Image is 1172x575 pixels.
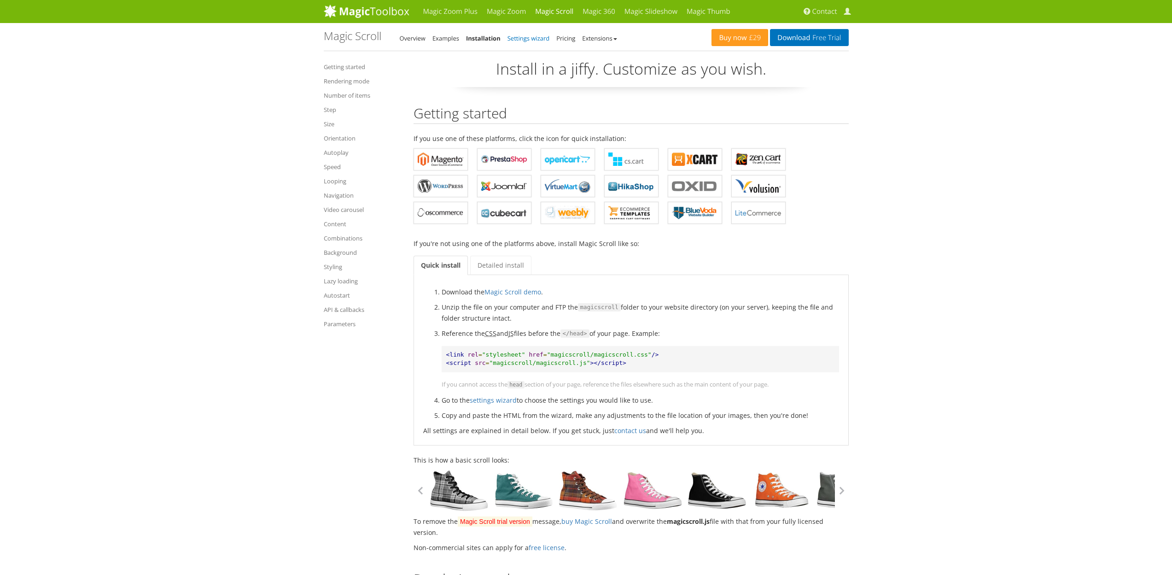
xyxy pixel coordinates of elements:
[731,175,786,197] a: Magic Scroll for Volusion
[442,410,839,421] li: Copy and paste the HTML from the wizard, make any adjustments to the file location of your images...
[667,517,710,526] strong: magicscroll.js
[668,202,722,224] a: Magic Scroll for BlueVoda
[556,34,575,42] a: Pricing
[731,148,786,170] a: Magic Scroll for Zen Cart
[324,318,400,329] a: Parameters
[458,516,533,527] mark: Magic Scroll trial version
[324,190,400,201] a: Navigation
[324,147,400,158] a: Autoplay
[486,359,490,366] span: =
[324,304,400,315] a: API & callbacks
[324,176,400,187] a: Looping
[324,290,400,301] a: Autostart
[446,351,464,358] span: <link
[324,90,400,101] a: Number of items
[324,133,400,144] a: Orientation
[507,34,550,42] a: Settings wizard
[324,30,381,42] h1: Magic Scroll
[608,179,654,193] b: Magic Scroll for HikaShop
[735,206,781,220] b: Magic Scroll for LiteCommerce
[400,34,426,42] a: Overview
[652,351,659,358] span: />
[489,359,590,366] span: "magicscroll/magicscroll.js"
[467,351,478,358] span: rel
[604,202,659,224] a: Magic Scroll for ecommerce Templates
[529,351,543,358] span: href
[477,175,531,197] a: Magic Scroll for Joomla
[541,175,595,197] a: Magic Scroll for VirtueMart
[414,256,468,275] a: Quick install
[735,179,781,193] b: Magic Scroll for Volusion
[560,329,589,338] code: </head>
[810,34,841,41] span: Free Trial
[604,148,659,170] a: Magic Scroll for CS-Cart
[604,175,659,197] a: Magic Scroll for HikaShop
[485,329,496,338] acronym: Cascading Style Sheet
[482,351,525,358] span: "stylesheet"
[481,206,527,220] b: Magic Scroll for CubeCart
[668,148,722,170] a: Magic Scroll for X-Cart
[541,202,595,224] a: Magic Scroll for Weebly
[711,29,768,46] a: Buy now£29
[475,359,485,366] span: src
[477,202,531,224] a: Magic Scroll for CubeCart
[414,175,468,197] a: Magic Scroll for WordPress
[324,218,400,229] a: Content
[582,34,617,42] a: Extensions
[414,58,849,87] p: Install in a jiffy. Customize as you wish.
[470,396,517,405] a: settings wizard
[418,206,464,220] b: Magic Scroll for osCommerce
[672,206,718,220] b: Magic Scroll for BlueVoda
[324,76,400,87] a: Rendering mode
[442,287,839,297] li: Download the .
[414,133,849,144] p: If you use one of these platforms, click the icon for quick installation:
[508,329,514,338] acronym: JavaScript
[812,7,837,16] span: Contact
[477,148,531,170] a: Magic Scroll for PrestaShop
[578,303,621,311] code: magicscroll
[324,161,400,172] a: Speed
[446,359,472,366] span: <script
[442,328,839,339] p: Reference the and files before the of your page. Example:
[668,175,722,197] a: Magic Scroll for OXID
[324,233,400,244] a: Combinations
[547,351,652,358] span: "magicscroll/magicscroll.css"
[614,426,646,435] a: contact us
[414,455,849,465] p: This is how a basic scroll looks:
[731,202,786,224] a: Magic Scroll for LiteCommerce
[545,153,591,166] b: Magic Scroll for OpenCart
[543,351,547,358] span: =
[324,61,400,72] a: Getting started
[324,104,400,115] a: Step
[324,261,400,272] a: Styling
[324,4,409,18] img: MagicToolbox.com - Image tools for your website
[414,516,849,538] p: To remove the message, and overwrite the file with that from your fully licensed version.
[770,29,848,46] a: DownloadFree Trial
[481,153,527,166] b: Magic Scroll for PrestaShop
[470,256,531,275] a: Detailed install
[672,153,718,166] b: Magic Scroll for X-Cart
[414,202,468,224] a: Magic Scroll for osCommerce
[466,34,501,42] a: Installation
[418,153,464,166] b: Magic Scroll for Magento
[414,106,849,124] h2: Getting started
[608,206,654,220] b: Magic Scroll for ecommerce Templates
[414,148,468,170] a: Magic Scroll for Magento
[561,517,612,526] a: buy Magic Scroll
[507,381,525,388] code: head
[432,34,459,42] a: Examples
[484,287,541,296] a: Magic Scroll demo
[414,542,849,553] p: Non-commercial sites can apply for a .
[414,238,849,249] p: If you're not using one of the platforms above, install Magic Scroll like so:
[672,179,718,193] b: Magic Scroll for OXID
[442,395,839,405] li: Go to the to choose the settings you would like to use.
[324,247,400,258] a: Background
[735,153,781,166] b: Magic Scroll for Zen Cart
[324,118,400,129] a: Size
[442,379,839,390] p: If you cannot access the section of your page, reference the files elsewhere such as the main con...
[478,351,482,358] span: =
[418,179,464,193] b: Magic Scroll for WordPress
[747,34,761,41] span: £29
[442,302,839,323] li: Unzip the file on your computer and FTP the folder to your website directory (on your server), ke...
[541,148,595,170] a: Magic Scroll for OpenCart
